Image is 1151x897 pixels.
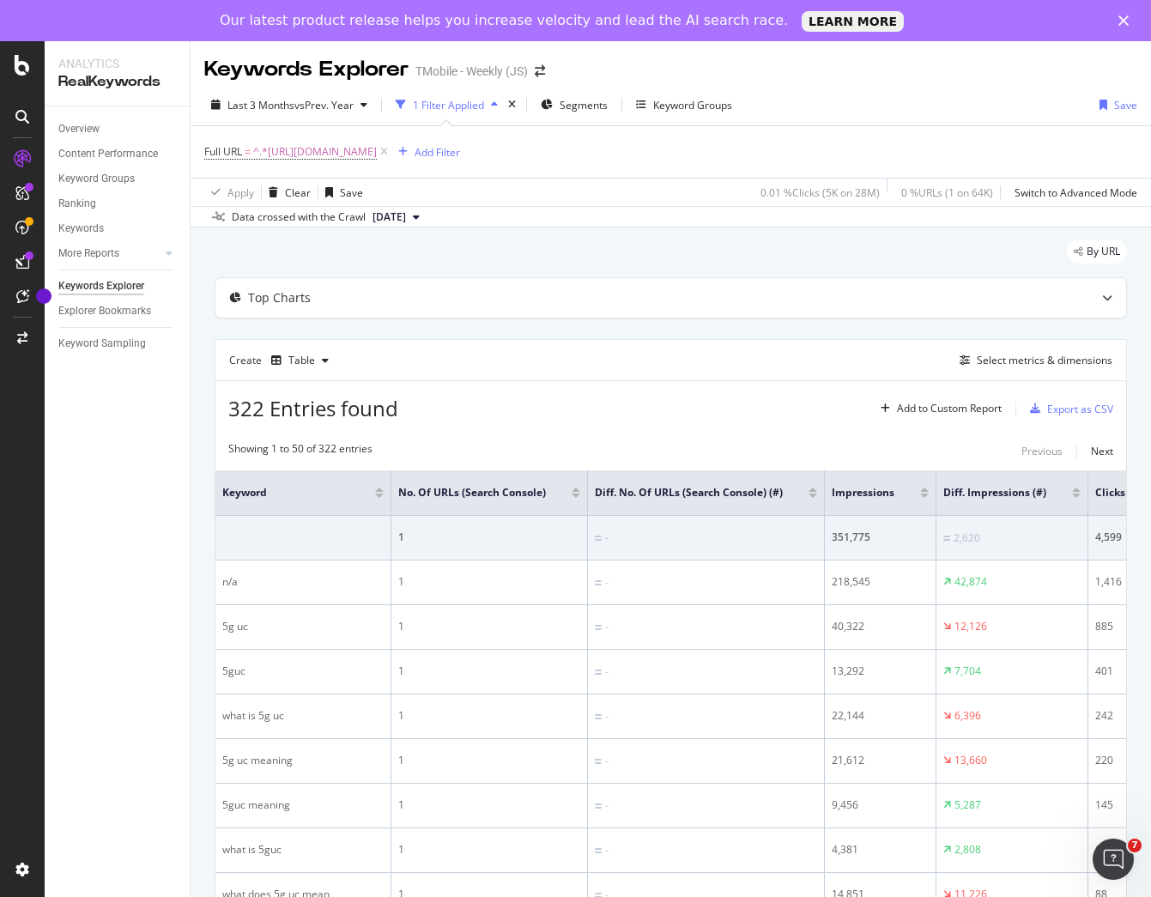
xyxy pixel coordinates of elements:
button: Export as CSV [1023,395,1113,422]
div: Overview [58,120,100,138]
div: 218,545 [832,574,929,590]
a: Explorer Bookmarks [58,302,178,320]
a: Content Performance [58,145,178,163]
span: Diff. Impressions (#) [943,485,1046,500]
div: 4,381 [832,842,929,858]
div: Keyword Sampling [58,335,146,353]
div: times [505,96,519,113]
div: - [605,530,609,546]
button: Add to Custom Report [874,395,1002,422]
div: Apply [227,185,254,200]
span: Clicks [1095,485,1125,500]
div: 7,704 [954,664,981,679]
div: 0.01 % Clicks ( 5K on 28M ) [760,185,880,200]
div: - [605,664,609,680]
div: 13,292 [832,664,929,679]
div: 9,456 [832,797,929,813]
span: By URL [1087,246,1120,257]
div: 13,660 [954,753,987,768]
img: Equal [943,536,950,541]
div: Showing 1 to 50 of 322 entries [228,441,373,462]
a: Keyword Sampling [58,335,178,353]
div: 12,126 [954,619,987,634]
div: - [605,843,609,858]
span: = [245,144,251,159]
button: Last 3 MonthsvsPrev. Year [204,91,374,118]
span: ^.*[URL][DOMAIN_NAME] [253,140,377,164]
span: 2025 Aug. 15th [373,209,406,225]
div: More Reports [58,245,119,263]
div: Ranking [58,195,96,213]
button: Clear [262,179,311,206]
div: 6,396 [954,708,981,724]
div: 5guc [222,664,384,679]
div: Our latest product release helps you increase velocity and lead the AI search race. [220,12,788,29]
div: Clear [285,185,311,200]
div: 42,874 [954,574,987,590]
div: what is 5g uc [222,708,384,724]
div: Keyword Groups [58,170,135,188]
div: 5guc meaning [222,797,384,813]
div: 5g uc [222,619,384,634]
div: 1 [398,619,580,634]
div: 40,322 [832,619,929,634]
button: Segments [534,91,615,118]
div: Content Performance [58,145,158,163]
img: Equal [595,670,602,675]
span: Last 3 Months [227,98,294,112]
button: Switch to Advanced Mode [1008,179,1137,206]
img: Equal [595,536,602,541]
button: Save [1093,91,1137,118]
img: Equal [595,580,602,585]
img: Equal [595,714,602,719]
div: Tooltip anchor [36,288,51,304]
span: 7 [1128,839,1142,852]
a: Overview [58,120,178,138]
img: Equal [595,848,602,853]
a: Keywords Explorer [58,277,178,295]
div: Export as CSV [1047,402,1113,416]
div: n/a [222,574,384,590]
div: 1 Filter Applied [413,98,484,112]
div: 351,775 [832,530,929,545]
div: Add Filter [415,145,460,160]
div: 1 [398,708,580,724]
span: Diff. No. of URLs (Search Console) (#) [595,485,783,500]
div: 0 % URLs ( 1 on 64K ) [901,185,993,200]
div: 5,287 [954,797,981,813]
button: Select metrics & dimensions [953,350,1112,371]
div: Keywords [58,220,104,238]
div: 1 [398,530,580,545]
div: 5g uc meaning [222,753,384,768]
div: - [605,709,609,724]
div: Analytics [58,55,176,72]
div: - [605,754,609,769]
div: 1 [398,842,580,858]
div: - [605,620,609,635]
div: 1 [398,664,580,679]
span: vs Prev. Year [294,98,354,112]
button: 1 Filter Applied [389,91,505,118]
div: 1 [398,574,580,590]
img: Equal [595,759,602,764]
span: 322 Entries found [228,394,398,422]
a: Keywords [58,220,178,238]
div: Keywords Explorer [204,55,409,84]
div: - [605,575,609,591]
div: Switch to Advanced Mode [1015,185,1137,200]
div: Top Charts [248,289,311,306]
div: 2,808 [954,842,981,858]
a: LEARN MORE [802,11,904,32]
div: - [605,798,609,814]
div: Add to Custom Report [897,403,1002,414]
span: No. of URLs (Search Console) [398,485,546,500]
div: Data crossed with the Crawl [232,209,366,225]
div: Table [288,355,315,366]
button: [DATE] [366,207,427,227]
div: Close [1118,15,1136,26]
div: legacy label [1067,239,1127,264]
button: Keyword Groups [629,91,739,118]
div: Explorer Bookmarks [58,302,151,320]
img: Equal [595,625,602,630]
div: 22,144 [832,708,929,724]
